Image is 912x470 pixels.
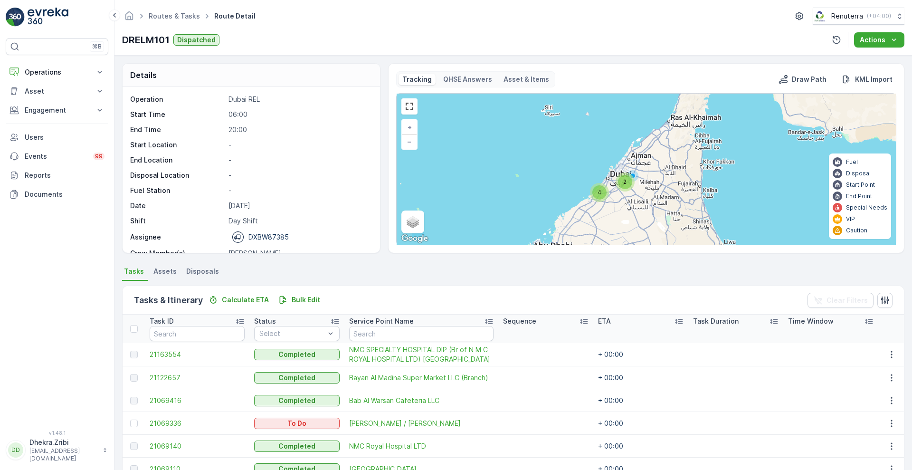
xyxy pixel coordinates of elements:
[349,326,494,341] input: Search
[275,294,324,306] button: Bulk Edit
[6,185,108,204] a: Documents
[173,34,219,46] button: Dispatched
[28,8,68,27] img: logo_light-DOdMpM7g.png
[228,201,370,211] p: [DATE]
[6,128,108,147] a: Users
[130,374,138,382] div: Toggle Row Selected
[134,294,203,307] p: Tasks & Itinerary
[228,95,370,104] p: Dubai REL
[292,295,320,305] p: Bulk Edit
[846,170,871,177] p: Disposal
[95,153,103,160] p: 99
[254,349,340,360] button: Completed
[130,397,138,404] div: Toggle Row Selected
[25,152,87,161] p: Events
[813,8,904,25] button: Renuterra(+04:00)
[6,438,108,462] button: DDDhekra.Zribi[EMAIL_ADDRESS][DOMAIN_NAME]
[278,350,315,359] p: Completed
[402,120,417,134] a: Zoom In
[254,441,340,452] button: Completed
[130,171,225,180] p: Disposal Location
[228,140,370,150] p: -
[593,412,688,435] td: + 00:00
[254,317,276,326] p: Status
[150,419,245,428] a: 21069336
[130,232,161,242] p: Assignee
[598,189,601,196] span: 4
[150,317,174,326] p: Task ID
[693,317,739,326] p: Task Duration
[124,267,144,276] span: Tasks
[130,110,225,119] p: Start Time
[813,11,827,21] img: Screenshot_2024-07-26_at_13.33.01.png
[150,373,245,383] a: 21122657
[254,372,340,384] button: Completed
[349,419,494,428] a: Yoko Sizzler / Barsha
[349,441,494,451] a: NMC Royal Hospital LTD
[130,442,138,450] div: Toggle Row Selected
[130,216,225,226] p: Shift
[6,147,108,166] a: Events99
[228,110,370,119] p: 06:00
[130,95,225,104] p: Operation
[25,86,89,96] p: Asset
[130,155,225,165] p: End Location
[222,295,269,305] p: Calculate ETA
[205,294,273,306] button: Calculate ETA
[349,396,494,405] a: Bab Al Warsan Cafeteria LLC
[130,69,157,81] p: Details
[149,12,200,20] a: Routes & Tasks
[397,94,896,245] div: 0
[349,317,414,326] p: Service Point Name
[598,317,611,326] p: ETA
[130,125,225,134] p: End Time
[846,215,855,223] p: VIP
[130,249,225,258] p: Crew Member(s)
[150,396,245,405] a: 21069416
[349,373,494,383] span: Bayan Al Madina Super Market LLC (Branch)
[402,75,432,84] p: Tracking
[228,155,370,165] p: -
[407,137,412,145] span: −
[25,106,89,115] p: Engagement
[25,190,104,199] p: Documents
[8,442,23,458] div: DD
[25,67,89,77] p: Operations
[6,430,108,436] span: v 1.48.1
[402,211,423,232] a: Layers
[150,350,245,359] a: 21163554
[792,75,826,84] p: Draw Path
[846,192,872,200] p: End Point
[788,317,834,326] p: Time Window
[503,317,536,326] p: Sequence
[130,420,138,427] div: Toggle Row Selected
[6,8,25,27] img: logo
[6,101,108,120] button: Engagement
[254,395,340,406] button: Completed
[402,99,417,114] a: View Fullscreen
[349,345,494,364] a: NMC SPECIALTY HOSPITAL DIP (Br of N M C ROYAL HOSPITAL LTD) Dubai Branch
[228,216,370,226] p: Day Shift
[130,201,225,211] p: Date
[150,326,245,341] input: Search
[860,35,885,45] p: Actions
[287,419,306,428] p: To Do
[228,249,370,258] p: [PERSON_NAME]
[349,345,494,364] span: NMC SPECIALTY HOSPITAL DIP (Br of N M C ROYAL HOSPITAL LTD) [GEOGRAPHIC_DATA]
[616,173,635,192] div: 2
[503,75,549,84] p: Asset & Items
[92,43,102,50] p: ⌘B
[846,227,867,234] p: Caution
[278,396,315,405] p: Completed
[278,441,315,451] p: Completed
[807,293,874,308] button: Clear Filters
[278,373,315,383] p: Completed
[838,74,896,85] button: KML Import
[150,441,245,451] a: 21069140
[590,183,609,202] div: 4
[593,435,688,458] td: + 00:00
